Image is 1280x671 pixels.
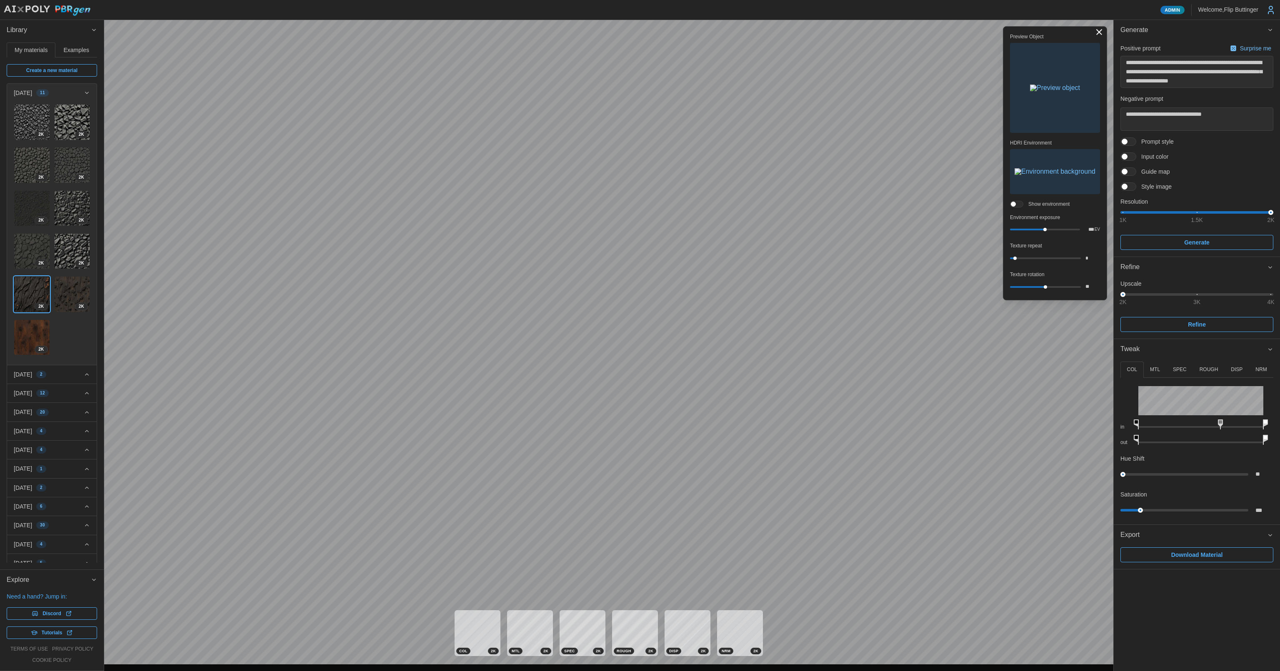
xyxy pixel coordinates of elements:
span: Input color [1136,152,1168,161]
img: Preview object [1030,85,1080,91]
span: 2 K [648,648,653,654]
p: SPEC [1173,366,1187,373]
button: Preview object [1010,43,1100,133]
button: [DATE]11 [7,84,97,102]
p: Positive prompt [1120,44,1160,52]
p: [DATE] [14,464,32,473]
p: Negative prompt [1120,95,1273,103]
span: 2 [40,484,42,491]
p: COL [1127,366,1137,373]
span: Library [7,20,91,40]
a: K6bYPZBSD4XLCui7cmNq2K [14,319,50,356]
span: 2 K [79,217,84,224]
button: [DATE]2 [7,479,97,497]
span: 2 K [38,131,44,138]
span: 12 [40,390,45,397]
span: 2 K [79,131,84,138]
div: Generate [1114,40,1280,257]
a: PxH0BhdQ8uwUHVzKmT6f2K [54,233,90,269]
span: Examples [64,47,89,53]
span: 30 [40,522,45,529]
img: In5dmpZqWO6EVV2TCK28 [14,277,50,312]
button: Generate [1114,20,1280,40]
p: MTL [1150,366,1160,373]
span: 2 K [79,303,84,310]
span: 4 [40,541,42,548]
span: DISP [669,648,678,654]
p: [DATE] [14,559,32,567]
div: [DATE]11 [7,102,97,365]
a: 9sJzgara6knnZcWAyzGA2K [14,233,50,269]
span: Tutorials [42,627,62,639]
button: [DATE]4 [7,535,97,554]
p: ROUGH [1200,366,1218,373]
button: [DATE]30 [7,516,97,534]
img: Il849AjCYftLIznT2CHx [55,105,90,140]
span: 2 K [38,303,44,310]
p: out [1120,439,1132,446]
a: VaFcsUea0xVh3tzuVc8U2K [54,190,90,227]
p: EV [1095,227,1100,232]
a: cookie policy [32,657,71,664]
span: NRM [722,648,730,654]
a: Discord [7,607,97,620]
a: 6UbqFRSB5YJWkqonrUsX2K [14,104,50,140]
span: Refine [1188,317,1206,332]
img: 9m4HbNRArHpVL8th9SDG [14,191,50,226]
img: Environment background [1015,168,1095,175]
button: Export [1114,525,1280,545]
p: [DATE] [14,484,32,492]
span: 2 K [38,260,44,267]
button: [DATE]6 [7,497,97,516]
span: Prompt style [1136,137,1174,146]
span: 2 K [491,648,496,654]
a: H5cKptWo0a24orAAYo002K [14,147,50,183]
p: Preview Object [1010,33,1100,40]
img: 6UbqFRSB5YJWkqonrUsX [14,105,50,140]
a: Tutorials [7,626,97,639]
span: Generate [1120,20,1267,40]
div: Tweak [1114,359,1280,524]
a: 9m4HbNRArHpVL8th9SDG2K [14,190,50,227]
img: AIxPoly PBRgen [3,5,91,16]
a: qMIxXr8pMgh1lzbU5T9K2K [54,276,90,312]
span: MTL [512,648,520,654]
p: DISP [1231,366,1242,373]
p: [DATE] [14,502,32,511]
span: Admin [1165,6,1180,14]
p: [DATE] [14,446,32,454]
button: [DATE]1 [7,459,97,478]
span: 2 K [543,648,548,654]
img: K6bYPZBSD4XLCui7cmNq [14,320,50,355]
button: [DATE]2 [7,365,97,384]
p: [DATE] [14,389,32,397]
button: Refine [1114,257,1280,277]
span: Generate [1184,235,1210,249]
span: SPEC [564,648,575,654]
span: 2 K [753,648,758,654]
span: 6 [40,503,42,510]
span: 2 K [701,648,706,654]
span: Download Material [1171,548,1223,562]
p: Welcome, Flip Buttinger [1198,5,1258,14]
a: Create a new material [7,64,97,77]
span: 2 K [38,217,44,224]
p: Surprise me [1240,44,1273,52]
button: Surprise me [1228,42,1273,54]
span: 1 [40,466,42,472]
p: [DATE] [14,540,32,549]
p: [DATE] [14,521,32,529]
p: Resolution [1120,197,1273,206]
a: terms of use [10,646,48,653]
span: 2 K [38,174,44,181]
p: Environment exposure [1010,214,1100,221]
span: Tweak [1120,339,1267,359]
img: QwxJbAcTGg6RmDYPJJ4h [55,147,90,183]
span: 2 K [79,174,84,181]
div: Refine [1114,277,1280,339]
span: My materials [15,47,47,53]
span: 2 K [79,260,84,267]
img: 9sJzgara6knnZcWAyzGA [14,234,50,269]
span: Export [1120,525,1267,545]
span: 2 K [38,346,44,353]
